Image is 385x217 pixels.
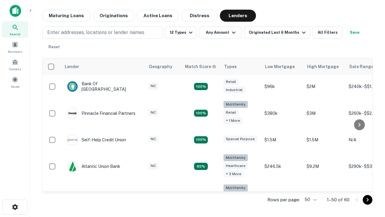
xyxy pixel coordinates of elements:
div: NC [148,136,158,143]
th: Geography [145,58,181,75]
button: Distress [181,10,217,22]
th: Capitalize uses an advanced AI algorithm to match your search with the best lender. The match sco... [181,58,220,75]
div: Bank Of [GEOGRAPHIC_DATA] [67,81,139,92]
div: Matching Properties: 9, hasApolloMatch: undefined [194,163,208,170]
a: Contacts [2,56,28,73]
td: $96k [261,75,303,98]
img: picture [67,161,78,171]
td: $9.2M [303,151,346,182]
th: High Mortgage [303,58,346,75]
div: NC [148,109,158,116]
div: Originated Last 6 Months [249,29,307,36]
iframe: Chat Widget [355,149,385,178]
span: Search [10,32,20,36]
div: Matching Properties: 11, hasApolloMatch: undefined [194,136,208,143]
div: The Fidelity Bank [67,191,116,202]
div: High Mortgage [307,63,339,70]
div: Matching Properties: 17, hasApolloMatch: undefined [194,110,208,117]
button: 12 Types [165,27,197,39]
div: Atlantic Union Bank [67,161,120,172]
button: Lenders [220,10,256,22]
p: 1–50 of 60 [327,196,350,203]
button: All Filters [313,27,343,39]
button: Reset [45,41,64,53]
div: Industrial [223,86,245,93]
img: picture [67,81,78,92]
span: Saved [11,84,20,89]
th: Low Mortgage [261,58,303,75]
td: $380k [261,98,303,128]
div: Geography [149,63,172,70]
button: Originations [93,10,134,22]
div: Retail [223,109,239,116]
td: $1.5M [261,128,303,151]
div: Self-help Credit Union [67,134,126,145]
a: Saved [2,74,28,90]
td: $246k [261,181,303,212]
img: picture [67,135,78,145]
button: Any Amount [199,27,242,39]
div: Lender [65,63,79,70]
div: + 3 more [223,171,244,178]
div: Types [224,63,237,70]
div: Special Purpose [223,136,257,143]
td: $2M [303,75,346,98]
h6: Match Score [185,63,215,70]
button: Maturing Loans [42,10,91,22]
div: + 1 more [223,117,242,124]
div: Retail [223,78,239,85]
p: Rows per page: [267,196,300,203]
p: Enter addresses, locations or lender names [47,29,144,36]
button: Originated Last 6 Months [244,27,310,39]
span: Contacts [9,67,21,71]
div: Matching Properties: 15, hasApolloMatch: undefined [194,83,208,90]
td: $246.5k [261,151,303,182]
img: picture [67,108,78,118]
button: Active Loans [137,10,179,22]
div: Sale Range [349,63,374,70]
div: Multifamily [223,184,248,191]
span: Borrowers [8,49,22,54]
div: Capitalize uses an advanced AI algorithm to match your search with the best lender. The match sco... [185,63,216,70]
a: Borrowers [2,39,28,55]
div: Low Mortgage [265,63,295,70]
div: Healthcare [223,162,248,169]
button: Enter addresses, locations or lender names [42,27,162,39]
td: $3M [303,98,346,128]
div: Pinnacle Financial Partners [67,108,135,119]
button: Save your search to get updates of matches that match your search criteria. [345,27,364,39]
td: $3.2M [303,181,346,212]
div: Multifamily [223,101,248,108]
a: Search [2,21,28,38]
div: NC [148,83,158,90]
img: capitalize-icon.png [10,5,21,17]
div: NC [148,162,158,169]
div: Multifamily [223,154,248,161]
td: $1.5M [303,128,346,151]
div: 50 [302,195,317,204]
th: Lender [61,58,145,75]
button: Go to next page [363,195,372,205]
th: Types [220,58,261,75]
